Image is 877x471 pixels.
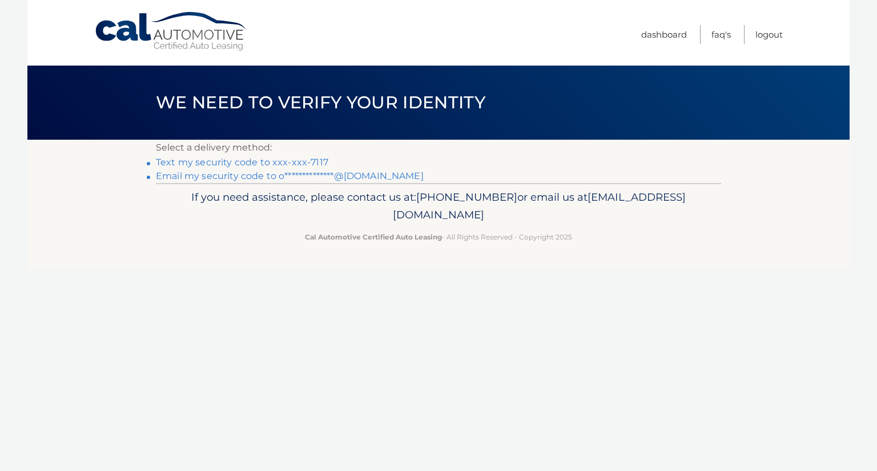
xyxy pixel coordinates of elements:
[163,188,714,225] p: If you need assistance, please contact us at: or email us at
[305,233,442,241] strong: Cal Automotive Certified Auto Leasing
[416,190,517,204] span: [PHONE_NUMBER]
[163,231,714,243] p: - All Rights Reserved - Copyright 2025
[711,25,731,44] a: FAQ's
[156,92,485,113] span: We need to verify your identity
[755,25,783,44] a: Logout
[156,140,721,156] p: Select a delivery method:
[94,11,248,52] a: Cal Automotive
[156,157,328,168] a: Text my security code to xxx-xxx-7117
[641,25,687,44] a: Dashboard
